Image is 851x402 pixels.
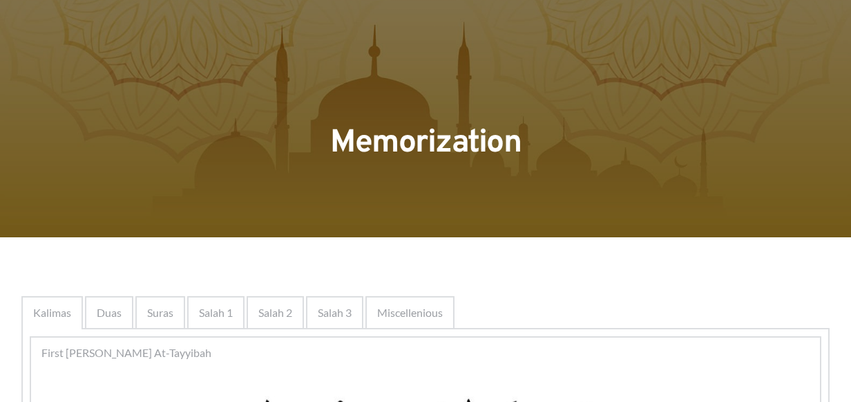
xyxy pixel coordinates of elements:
[41,345,211,361] span: First [PERSON_NAME] At-Tayyibah
[33,304,71,321] span: Kalimas
[147,304,173,321] span: Suras
[199,304,233,321] span: Salah 1
[330,123,521,164] span: Memorization
[97,304,122,321] span: Duas
[318,304,352,321] span: Salah 3
[258,304,292,321] span: Salah 2
[377,304,443,321] span: Miscellenious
